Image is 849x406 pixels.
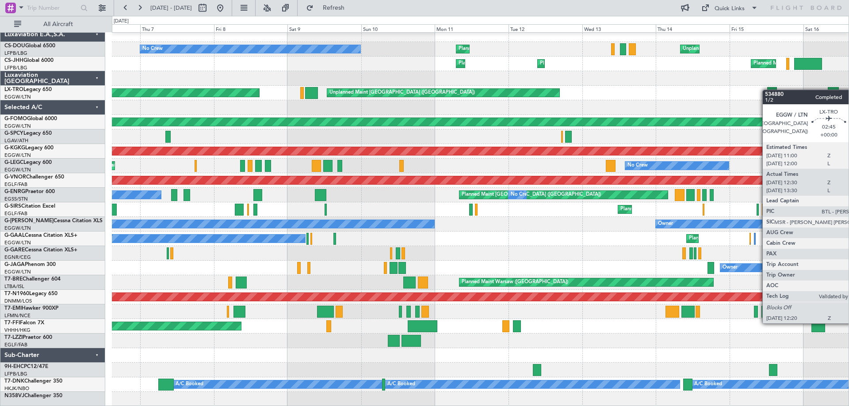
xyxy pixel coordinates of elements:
[4,116,27,121] span: G-FOMO
[4,262,56,267] a: G-JAGAPhenom 300
[10,17,96,31] button: All Aircraft
[4,239,31,246] a: EGGW/LTN
[806,188,821,201] div: Owner
[656,24,730,32] div: Thu 14
[4,379,62,384] a: T7-DNKChallenger 350
[4,335,52,340] a: T7-LZZIPraetor 600
[4,160,52,165] a: G-LEGCLegacy 600
[4,225,31,231] a: EGGW/LTN
[658,217,673,231] div: Owner
[4,189,25,194] span: G-ENRG
[4,341,27,348] a: EGLF/FAB
[4,94,31,100] a: EGGW/LTN
[4,175,64,180] a: G-VNORChallenger 650
[689,232,721,245] div: Planned Maint
[4,247,77,253] a: G-GARECessna Citation XLS+
[4,364,24,369] span: 9H-EHC
[4,210,27,217] a: EGLF/FAB
[730,24,803,32] div: Fri 15
[361,24,435,32] div: Sun 10
[214,24,288,32] div: Fri 8
[627,159,648,172] div: No Crew
[4,379,24,384] span: T7-DNK
[435,24,509,32] div: Mon 11
[4,335,23,340] span: T7-LZZI
[620,203,760,216] div: Planned Maint [GEOGRAPHIC_DATA] ([GEOGRAPHIC_DATA])
[4,218,54,224] span: G-[PERSON_NAME]
[511,188,531,201] div: No Crew
[4,160,23,165] span: G-LEGC
[4,306,22,311] span: T7-EMI
[459,57,598,70] div: Planned Maint [GEOGRAPHIC_DATA] ([GEOGRAPHIC_DATA])
[4,137,28,144] a: LGAV/ATH
[4,254,31,261] a: EGNR/CEG
[4,145,25,151] span: G-KGKG
[315,5,352,11] span: Refresh
[4,269,31,275] a: EGGW/LTN
[4,393,24,398] span: N358VJ
[4,175,26,180] span: G-VNOR
[462,188,601,201] div: Planned Maint [GEOGRAPHIC_DATA] ([GEOGRAPHIC_DATA])
[329,86,475,99] div: Unplanned Maint [GEOGRAPHIC_DATA] ([GEOGRAPHIC_DATA])
[4,218,103,224] a: G-[PERSON_NAME]Cessna Citation XLS
[4,320,20,326] span: T7-FFI
[302,1,355,15] button: Refresh
[4,50,27,57] a: LFPB/LBG
[142,42,163,56] div: No Crew
[4,196,28,202] a: EGSS/STN
[4,123,31,129] a: EGGW/LTN
[4,291,29,296] span: T7-N1960
[4,43,25,49] span: CS-DOU
[4,58,54,63] a: CS-JHHGlobal 6000
[715,4,745,13] div: Quick Links
[4,181,27,188] a: EGLF/FAB
[683,42,828,56] div: Unplanned Maint [GEOGRAPHIC_DATA] ([GEOGRAPHIC_DATA])
[4,167,31,173] a: EGGW/LTN
[4,385,29,392] a: HKJK/NBO
[4,277,23,282] span: T7-BRE
[697,1,762,15] button: Quick Links
[4,87,23,92] span: LX-TRO
[4,364,48,369] a: 9H-EHCPC12/47E
[4,262,25,267] span: G-JAGA
[4,145,54,151] a: G-KGKGLegacy 600
[4,283,24,290] a: LTBA/ISL
[4,247,25,253] span: G-GARE
[4,65,27,71] a: LFPB/LBG
[4,277,61,282] a: T7-BREChallenger 604
[723,261,738,274] div: Owner
[462,276,568,289] div: Planned Maint Warsaw ([GEOGRAPHIC_DATA])
[4,131,23,136] span: G-SPCY
[114,18,129,25] div: [DATE]
[4,306,58,311] a: T7-EMIHawker 900XP
[4,204,21,209] span: G-SIRS
[4,87,52,92] a: LX-TROLegacy 650
[4,152,31,159] a: EGGW/LTN
[150,4,192,12] span: [DATE] - [DATE]
[459,42,598,56] div: Planned Maint [GEOGRAPHIC_DATA] ([GEOGRAPHIC_DATA])
[4,189,55,194] a: G-ENRGPraetor 600
[4,131,52,136] a: G-SPCYLegacy 650
[509,24,582,32] div: Tue 12
[4,298,32,304] a: DNMM/LOS
[4,312,31,319] a: LFMN/NCE
[4,291,57,296] a: T7-N1960Legacy 650
[4,233,77,238] a: G-GAALCessna Citation XLS+
[140,24,214,32] div: Thu 7
[582,24,656,32] div: Wed 13
[27,1,78,15] input: Trip Number
[387,378,415,391] div: A/C Booked
[4,320,44,326] a: T7-FFIFalcon 7X
[540,57,679,70] div: Planned Maint [GEOGRAPHIC_DATA] ([GEOGRAPHIC_DATA])
[287,24,361,32] div: Sat 9
[4,233,25,238] span: G-GAAL
[4,43,55,49] a: CS-DOUGlobal 6500
[176,378,203,391] div: A/C Booked
[4,116,57,121] a: G-FOMOGlobal 6000
[4,58,23,63] span: CS-JHH
[4,393,62,398] a: N358VJChallenger 350
[23,21,93,27] span: All Aircraft
[4,204,55,209] a: G-SIRSCitation Excel
[4,327,31,334] a: VHHH/HKG
[694,378,722,391] div: A/C Booked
